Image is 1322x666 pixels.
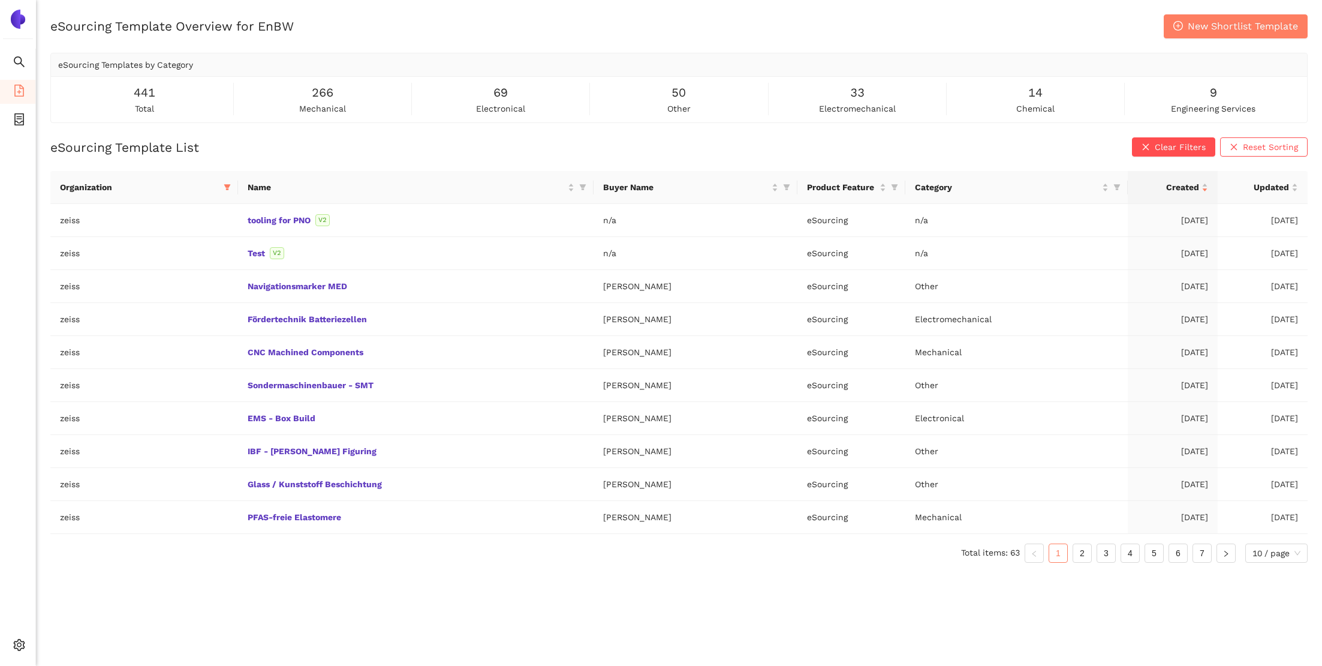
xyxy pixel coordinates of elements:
span: New Shortlist Template [1188,19,1298,34]
h2: eSourcing Template Overview for EnBW [50,17,294,35]
td: [DATE] [1128,237,1218,270]
td: Mechanical [905,336,1128,369]
span: 9 [1210,83,1217,102]
td: Other [905,270,1128,303]
span: V2 [270,247,284,259]
button: left [1025,544,1044,563]
td: eSourcing [797,501,905,534]
button: closeClear Filters [1132,137,1215,157]
td: zeiss [50,501,238,534]
td: [DATE] [1218,336,1308,369]
a: 4 [1121,544,1139,562]
li: 5 [1145,544,1164,563]
td: n/a [905,204,1128,237]
td: [DATE] [1218,270,1308,303]
span: close [1142,143,1150,152]
td: zeiss [50,435,238,468]
a: 6 [1169,544,1187,562]
span: Created [1137,181,1199,194]
td: eSourcing [797,468,905,501]
a: 2 [1073,544,1091,562]
span: filter [577,178,589,196]
li: 4 [1121,544,1140,563]
td: n/a [594,204,798,237]
td: [DATE] [1218,369,1308,402]
td: [PERSON_NAME] [594,303,798,336]
td: [PERSON_NAME] [594,369,798,402]
span: chemical [1016,102,1055,115]
span: Name [248,181,565,194]
span: filter [783,184,790,191]
span: file-add [13,80,25,104]
span: close [1230,143,1238,152]
li: 1 [1049,544,1068,563]
td: eSourcing [797,303,905,336]
span: filter [224,184,231,191]
td: Other [905,468,1128,501]
a: 5 [1145,544,1163,562]
span: filter [1113,184,1121,191]
span: Updated [1227,181,1289,194]
th: this column's title is Category,this column is sortable [905,171,1128,204]
td: Electronical [905,402,1128,435]
span: 266 [312,83,333,102]
th: this column's title is Buyer Name,this column is sortable [594,171,798,204]
td: [DATE] [1218,303,1308,336]
span: 50 [671,83,686,102]
span: setting [13,635,25,659]
span: Product Feature [807,181,877,194]
li: 6 [1169,544,1188,563]
td: [DATE] [1218,204,1308,237]
li: 7 [1192,544,1212,563]
button: closeReset Sorting [1220,137,1308,157]
td: Other [905,435,1128,468]
span: filter [221,178,233,196]
td: n/a [905,237,1128,270]
span: filter [889,178,901,196]
span: Clear Filters [1155,140,1206,154]
td: [DATE] [1128,204,1218,237]
a: 1 [1049,544,1067,562]
td: eSourcing [797,270,905,303]
th: this column's title is Product Feature,this column is sortable [797,171,905,204]
td: zeiss [50,303,238,336]
span: container [13,109,25,133]
td: [DATE] [1128,270,1218,303]
h2: eSourcing Template List [50,139,199,156]
span: V2 [315,214,330,226]
span: filter [579,184,586,191]
td: eSourcing [797,402,905,435]
a: 7 [1193,544,1211,562]
td: [DATE] [1128,336,1218,369]
button: plus-circleNew Shortlist Template [1164,14,1308,38]
span: Buyer Name [603,181,770,194]
li: 2 [1073,544,1092,563]
span: plus-circle [1173,21,1183,32]
span: 69 [493,83,508,102]
td: zeiss [50,204,238,237]
div: Page Size [1245,544,1308,563]
span: engineering services [1171,102,1255,115]
td: [DATE] [1128,303,1218,336]
span: eSourcing Templates by Category [58,60,193,70]
span: electromechanical [819,102,896,115]
td: eSourcing [797,204,905,237]
span: 441 [134,83,155,102]
td: Electromechanical [905,303,1128,336]
td: [DATE] [1218,468,1308,501]
td: n/a [594,237,798,270]
span: electronical [476,102,525,115]
span: mechanical [299,102,346,115]
td: Other [905,369,1128,402]
th: this column's title is Name,this column is sortable [238,171,594,204]
td: [DATE] [1128,468,1218,501]
td: zeiss [50,402,238,435]
td: zeiss [50,468,238,501]
td: [DATE] [1128,435,1218,468]
td: [DATE] [1128,501,1218,534]
td: [PERSON_NAME] [594,468,798,501]
span: 14 [1028,83,1043,102]
span: total [135,102,154,115]
img: Logo [8,10,28,29]
li: Previous Page [1025,544,1044,563]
